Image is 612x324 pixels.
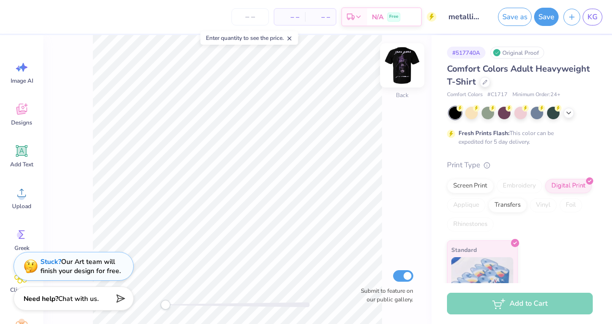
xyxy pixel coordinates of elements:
[6,286,38,301] span: Clipart & logos
[497,179,542,193] div: Embroidery
[447,198,485,212] div: Applique
[459,129,577,146] div: This color can be expedited for 5 day delivery.
[10,161,33,168] span: Add Text
[161,300,170,310] div: Accessibility label
[490,47,544,59] div: Original Proof
[583,9,602,25] a: KG
[447,179,494,193] div: Screen Print
[58,294,99,303] span: Chat with us.
[311,12,330,22] span: – –
[451,245,477,255] span: Standard
[447,47,485,59] div: # 517740A
[231,8,269,25] input: – –
[441,7,488,26] input: Untitled Design
[447,160,593,171] div: Print Type
[512,91,561,99] span: Minimum Order: 24 +
[372,12,383,22] span: N/A
[383,46,421,85] img: Back
[11,119,32,126] span: Designs
[545,179,592,193] div: Digital Print
[356,287,413,304] label: Submit to feature on our public gallery.
[487,91,508,99] span: # C1717
[40,257,121,275] div: Our Art team will finish your design for free.
[280,12,299,22] span: – –
[451,257,513,305] img: Standard
[201,31,298,45] div: Enter quantity to see the price.
[396,91,408,100] div: Back
[447,63,590,87] span: Comfort Colors Adult Heavyweight T-Shirt
[488,198,527,212] div: Transfers
[587,12,598,23] span: KG
[14,244,29,252] span: Greek
[459,129,510,137] strong: Fresh Prints Flash:
[389,13,398,20] span: Free
[534,8,559,26] button: Save
[24,294,58,303] strong: Need help?
[560,198,582,212] div: Foil
[40,257,61,266] strong: Stuck?
[498,8,532,26] button: Save as
[447,91,483,99] span: Comfort Colors
[12,202,31,210] span: Upload
[447,217,494,232] div: Rhinestones
[530,198,557,212] div: Vinyl
[11,77,33,85] span: Image AI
